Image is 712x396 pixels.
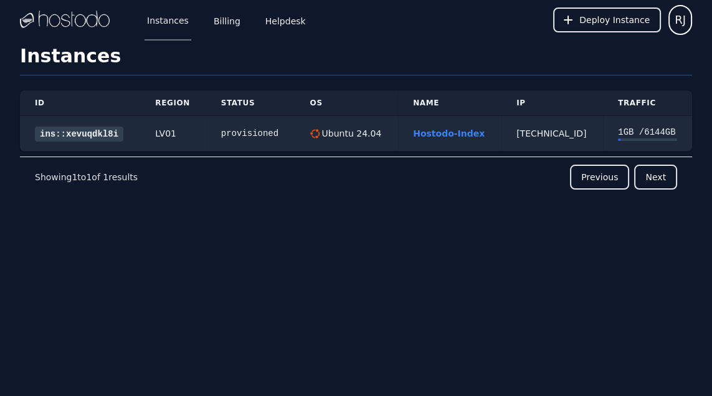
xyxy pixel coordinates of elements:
[501,90,603,116] th: IP
[413,128,485,138] a: Hostodo-Index
[516,127,588,140] div: [TECHNICAL_ID]
[140,90,206,116] th: Region
[603,90,692,116] th: Traffic
[579,14,650,26] span: Deploy Instance
[20,157,692,197] nav: Pagination
[206,90,295,116] th: Status
[155,127,191,140] div: LV01
[295,90,399,116] th: OS
[553,7,661,32] button: Deploy Instance
[310,129,320,138] img: Ubuntu 24.04
[20,90,140,116] th: ID
[634,165,677,190] button: Next
[675,11,686,29] span: RJ
[570,165,629,190] button: Previous
[668,5,692,35] button: User menu
[35,127,123,142] a: ins::xevuqdkl8i
[221,127,280,140] div: provisioned
[86,172,92,182] span: 1
[20,11,110,29] img: Logo
[320,127,382,140] div: Ubuntu 24.04
[398,90,501,116] th: Name
[72,172,77,182] span: 1
[35,171,138,183] p: Showing to of results
[618,126,677,138] div: 1 GB / 6144 GB
[20,45,692,75] h1: Instances
[103,172,108,182] span: 1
